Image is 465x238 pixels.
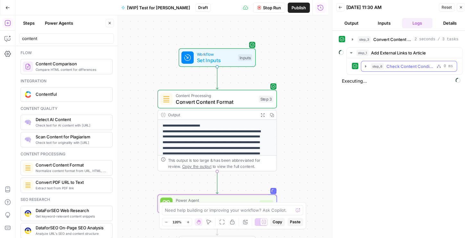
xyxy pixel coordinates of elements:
[36,91,107,97] span: Contentful
[36,207,107,214] span: DataForSEO Web Research
[36,123,107,128] span: Check text for AI content with [URL]
[197,56,235,64] span: Set Inputs
[36,185,107,191] span: Extract text from PDF link
[216,213,218,235] g: Edge from step_1 to end
[25,119,31,126] img: 0h7jksvol0o4df2od7a04ivbg1s0
[36,134,107,140] span: Scan Content for Plagiarism
[36,231,107,236] span: Analyze URL's SEO and content structure
[157,48,277,67] div: WorkflowSet InputsInputs
[273,219,282,225] span: Copy
[287,218,303,226] button: Paste
[402,18,432,28] button: Logs
[253,3,285,13] button: Stop Run
[369,18,400,28] button: Inputs
[414,37,458,42] span: 2 seconds / 3 tasks
[163,95,170,103] img: o3r9yhbrn24ooq0tey3lueqptmfj
[36,67,107,72] span: Compare HTML content for differences
[21,78,113,84] div: Integration
[348,34,462,45] button: 2 seconds / 3 tasks
[216,171,218,193] g: Edge from step_3 to step_1
[173,219,182,225] span: 120%
[292,4,306,11] span: Publish
[22,35,111,42] input: Search steps
[168,157,273,169] div: This output is too large & has been abbreviated for review. to view the full content.
[168,112,256,118] div: Output
[373,36,412,43] span: Convert Content Format
[175,98,256,106] span: Convert Content Format
[216,67,218,89] g: Edge from start to step_3
[340,76,462,86] span: Executing...
[25,210,31,217] img: 3hnddut9cmlpnoegpdll2wmnov83
[263,4,281,11] span: Stop Run
[36,116,107,123] span: Detect AI Content
[36,162,107,168] span: Convert Content Format
[270,218,285,226] button: Copy
[288,3,310,13] button: Publish
[197,51,235,57] span: Workflow
[371,63,384,70] span: step_6
[361,61,457,71] button: 0 ms
[444,63,453,69] span: 0 ms
[386,63,434,70] span: Check Content Condition
[21,50,113,56] div: Flow
[175,197,256,203] span: Power Agent
[36,61,107,67] span: Content Comparison
[25,91,31,98] img: sdasd.png
[259,96,274,103] div: Step 3
[25,182,31,188] img: 62yuwf1kr9krw125ghy9mteuwaw4
[21,106,113,111] div: Content quality
[36,179,107,185] span: Convert PDF URL to Text
[25,136,31,143] img: g05n0ak81hcbx2skfcsf7zupj8nr
[290,219,300,225] span: Paste
[442,4,452,10] span: Reset
[25,63,31,70] img: vrinnnclop0vshvmafd7ip1g7ohf
[36,140,107,145] span: Check text for originality with [URL]
[41,18,77,28] button: Power Agents
[198,5,208,11] span: Draft
[336,18,367,28] button: Output
[21,151,113,157] div: Content processing
[127,4,190,11] span: [WIP] Test for [PERSON_NAME]
[371,50,426,56] span: Add External Links to Article
[238,54,252,61] div: Inputs
[175,93,256,99] span: Content Processing
[25,165,31,171] img: o3r9yhbrn24ooq0tey3lueqptmfj
[19,18,38,28] button: Steps
[36,168,107,173] span: Normalize content format from URL, HTML, or Markdown
[36,225,107,231] span: DataforSEO On-Page SEO Analysis
[157,194,277,213] div: Power AgentAdd External Links to ArticleStep 1
[356,50,368,56] span: step_1
[182,164,211,168] span: Copy the output
[21,197,113,202] div: Seo research
[36,214,107,219] span: Get keyword-relevant content snippets
[358,36,371,43] span: step_3
[439,3,455,12] button: Reset
[117,3,194,13] button: [WIP] Test for [PERSON_NAME]
[259,200,273,207] div: Step 1
[25,227,31,234] img: y3iv96nwgxbwrvt76z37ug4ox9nv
